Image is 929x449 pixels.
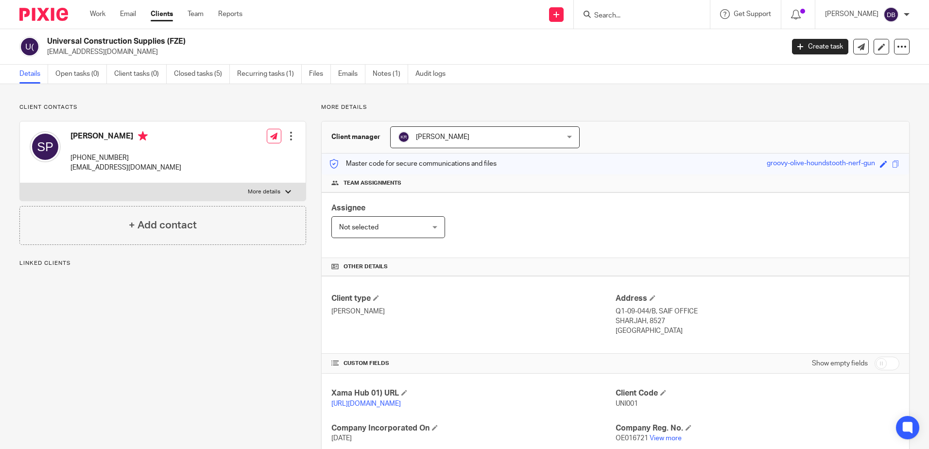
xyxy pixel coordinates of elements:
span: Get Support [734,11,771,17]
h4: Address [616,294,899,304]
a: Audit logs [415,65,453,84]
a: Files [309,65,331,84]
h4: Client Code [616,388,899,398]
span: Team assignments [344,179,401,187]
p: [PHONE_NUMBER] [70,153,181,163]
a: Work [90,9,105,19]
a: Recurring tasks (1) [237,65,302,84]
h4: [PERSON_NAME] [70,131,181,143]
div: groovy-olive-houndstooth-nerf-gun [767,158,875,170]
h4: Company Incorporated On [331,423,615,433]
label: Show empty fields [812,359,868,368]
p: [GEOGRAPHIC_DATA] [616,326,899,336]
span: [DATE] [331,435,352,442]
a: Notes (1) [373,65,408,84]
i: Primary [138,131,148,141]
h3: Client manager [331,132,380,142]
h4: Client type [331,294,615,304]
img: svg%3E [30,131,61,162]
span: UNI001 [616,400,638,407]
span: Not selected [339,224,378,231]
a: Closed tasks (5) [174,65,230,84]
a: Create task [792,39,848,54]
p: Client contacts [19,104,306,111]
a: Client tasks (0) [114,65,167,84]
a: Details [19,65,48,84]
p: [EMAIL_ADDRESS][DOMAIN_NAME] [70,163,181,173]
span: [PERSON_NAME] [416,134,469,140]
a: Clients [151,9,173,19]
a: Email [120,9,136,19]
h4: Xama Hub 01) URL [331,388,615,398]
span: Assignee [331,204,365,212]
img: svg%3E [398,131,410,143]
p: [EMAIL_ADDRESS][DOMAIN_NAME] [47,47,777,57]
p: Master code for secure communications and files [329,159,497,169]
img: svg%3E [883,7,899,22]
a: Reports [218,9,242,19]
span: Other details [344,263,388,271]
p: More details [248,188,280,196]
h4: Company Reg. No. [616,423,899,433]
a: Team [188,9,204,19]
a: [URL][DOMAIN_NAME] [331,400,401,407]
a: Open tasks (0) [55,65,107,84]
h4: CUSTOM FIELDS [331,360,615,367]
p: Linked clients [19,259,306,267]
span: OE016721 [616,435,648,442]
p: [PERSON_NAME] [331,307,615,316]
h4: + Add contact [129,218,197,233]
input: Search [593,12,681,20]
a: Emails [338,65,365,84]
p: More details [321,104,910,111]
p: [PERSON_NAME] [825,9,878,19]
p: Q1-09-044/B, SAIF OFFICE [616,307,899,316]
h2: Universal Construction Supplies (FZE) [47,36,631,47]
img: Pixie [19,8,68,21]
p: SHARJAH, 8527 [616,316,899,326]
img: svg%3E [19,36,40,57]
a: View more [650,435,682,442]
